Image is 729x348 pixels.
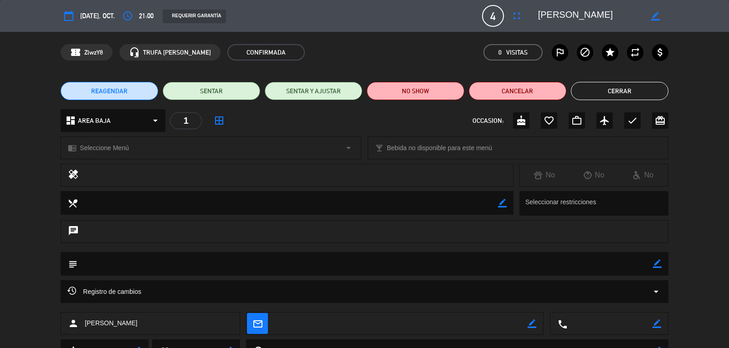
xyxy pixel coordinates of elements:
i: dashboard [65,115,76,126]
i: cake [516,115,527,126]
span: [DATE], oct. [80,10,115,21]
span: CONFIRMADA [227,44,305,61]
div: No [618,169,667,181]
i: star [605,47,616,58]
span: Seleccione Menú [80,143,128,153]
i: chrome_reader_mode [68,144,77,152]
span: Registro de cambios [67,286,141,297]
span: Bebida no disponible para este menú [387,143,492,153]
button: REAGENDAR [61,82,158,100]
i: arrow_drop_down [343,142,354,153]
i: border_color [653,259,662,268]
button: Cancelar [469,82,566,100]
i: chat [68,225,79,238]
span: REAGENDAR [91,86,128,96]
div: No [520,169,569,181]
span: TRUFA [PERSON_NAME] [143,47,211,58]
button: calendar_today [61,8,77,24]
i: block [580,47,590,58]
i: local_phone [557,319,567,329]
div: 1 [170,112,202,129]
button: NO SHOW [367,82,464,100]
i: border_color [528,319,536,328]
i: mail_outline [252,318,262,328]
i: border_color [651,12,660,20]
span: ZlwzY8 [84,47,103,58]
i: border_color [498,199,507,207]
em: Visitas [506,47,528,58]
i: check [627,115,638,126]
button: access_time [119,8,136,24]
span: confirmation_number [70,47,81,58]
span: 21:00 [139,10,154,21]
i: arrow_drop_down [150,115,161,126]
i: calendar_today [63,10,74,21]
i: fullscreen [511,10,522,21]
button: SENTAR Y AJUSTAR [265,82,362,100]
span: [PERSON_NAME] [85,318,137,328]
span: OCCASION: [472,116,503,126]
i: outlined_flag [554,47,565,58]
i: attach_money [655,47,666,58]
i: headset_mic [129,47,140,58]
i: favorite_border [544,115,554,126]
button: SENTAR [163,82,260,100]
button: Cerrar [571,82,668,100]
i: subject [67,259,77,269]
i: card_giftcard [655,115,666,126]
button: fullscreen [508,8,525,24]
span: AREA BAJA [78,116,111,126]
i: border_all [214,115,225,126]
i: work_outline [571,115,582,126]
div: REQUERIR GARANTÍA [163,10,226,23]
i: border_color [652,319,661,328]
i: person [68,318,79,329]
i: local_bar [375,144,384,152]
div: No [569,169,618,181]
span: 0 [498,47,502,58]
i: arrow_drop_down [651,286,662,297]
i: access_time [122,10,133,21]
span: 4 [482,5,504,27]
i: airplanemode_active [599,115,610,126]
i: local_dining [67,198,77,208]
i: healing [68,169,79,182]
i: repeat [630,47,641,58]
